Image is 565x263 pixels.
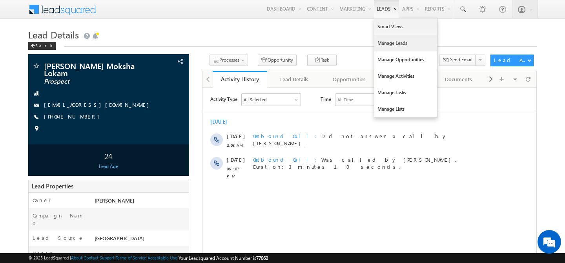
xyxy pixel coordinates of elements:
button: Processes [210,55,248,66]
span: [DATE] [24,69,42,76]
a: [EMAIL_ADDRESS][DOMAIN_NAME] [44,101,153,108]
em: Start Chat [107,205,142,216]
span: Was called by [PERSON_NAME]. Duration:3 minutes 10 seconds. [51,69,253,82]
a: Manage Tasks [374,84,437,101]
span: Outbound Call [51,69,119,75]
div: All Time [135,9,151,16]
a: Documents [432,71,487,88]
a: Manage Lists [374,101,437,117]
div: Lead Actions [494,57,527,64]
span: [PERSON_NAME] [95,197,134,204]
span: Prospect [44,78,143,86]
div: Documents [438,75,479,84]
a: Opportunities [322,71,377,88]
a: Activity History [213,71,268,88]
span: [PERSON_NAME] Moksha Lokam [44,62,143,76]
a: Lead Details [267,71,322,88]
span: Lead Details [28,28,79,41]
a: Acceptable Use [148,255,177,260]
a: About [71,255,82,260]
button: Opportunity [258,55,297,66]
div: All Selected [41,9,64,16]
span: Activity Type [8,6,35,18]
div: Chat with us now [41,41,132,51]
span: Time [118,6,129,18]
a: Manage Leads [374,35,437,51]
span: 11:03 AM [24,54,48,61]
div: All Selected [39,6,98,18]
div: Lead Age [30,163,187,170]
button: Send Email [439,55,476,66]
span: 06:07 PM [24,78,48,92]
button: Task [307,55,337,66]
textarea: Type your message and hit 'Enter' [10,73,143,199]
button: Lead Actions [490,55,534,66]
div: Lead Details [273,75,315,84]
span: Did not answer a call by [PERSON_NAME]. [51,45,245,59]
img: d_60004797649_company_0_60004797649 [13,41,33,51]
div: Activity History [219,75,262,83]
span: [DATE] [24,45,42,52]
a: Contact Support [84,255,115,260]
span: Outbound Call [51,45,119,52]
span: Processes [219,57,239,63]
span: [PHONE_NUMBER] [44,113,103,121]
a: Manage Activities [374,68,437,84]
a: Smart Views [374,18,437,35]
span: Lead Properties [32,182,73,190]
span: Send Email [450,56,472,63]
span: 77060 [256,255,268,261]
label: Owner [33,197,51,204]
a: Back [28,42,60,48]
div: Minimize live chat window [129,4,148,23]
span: Your Leadsquared Account Number is [179,255,268,261]
a: Terms of Service [116,255,146,260]
label: Notes [33,250,55,257]
label: Lead Source [33,234,84,241]
label: Campaign Name [33,212,87,226]
div: Opportunities [328,75,370,84]
span: © 2025 LeadSquared | | | | | [28,254,268,262]
a: Manage Opportunities [374,51,437,68]
div: 24 [30,148,187,163]
div: Back [28,42,56,50]
div: [GEOGRAPHIC_DATA] [93,234,189,245]
div: [DATE] [8,31,33,38]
